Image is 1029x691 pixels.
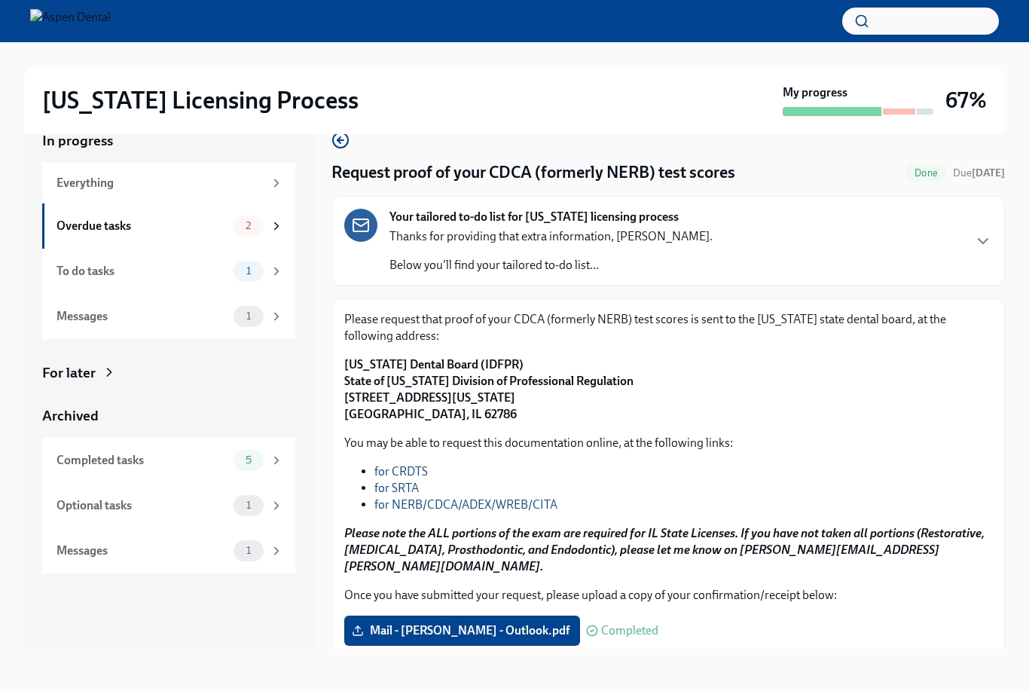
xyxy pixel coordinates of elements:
a: for CRDTS [374,464,428,479]
a: for SRTA [374,481,419,495]
a: Optional tasks1 [42,483,295,528]
span: 1 [237,500,260,511]
a: Messages1 [42,294,295,339]
span: July 26th, 2025 10:00 [953,166,1005,180]
div: Messages [56,308,227,325]
div: Completed tasks [56,452,227,469]
p: Once you have submitted your request, please upload a copy of your confirmation/receipt below: [344,587,992,604]
span: Due [953,167,1005,179]
h4: Request proof of your CDCA (formerly NERB) test scores [331,161,735,184]
span: Completed [601,625,658,637]
a: For later [42,363,295,383]
strong: My progress [783,84,847,101]
span: Mail - [PERSON_NAME] - Outlook.pdf [355,623,569,638]
div: Everything [56,175,264,191]
span: 1 [237,545,260,556]
strong: Please note the ALL portions of the exam are required for IL State Licenses. If you have not take... [344,526,985,573]
label: Mail - [PERSON_NAME] - Outlook.pdf [344,616,580,646]
span: 1 [237,265,260,277]
span: Done [905,167,947,179]
div: Optional tasks [56,497,227,514]
a: Archived [42,406,295,426]
strong: [US_STATE] Dental Board (IDFPR) State of [US_STATE] Division of Professional Regulation [STREET_A... [344,357,634,421]
a: Everything [42,163,295,203]
span: 1 [237,310,260,322]
a: To do tasks1 [42,249,295,294]
h3: 67% [945,87,987,114]
h2: [US_STATE] Licensing Process [42,85,359,115]
a: In progress [42,131,295,151]
a: for NERB/CDCA/ADEX/WREB/CITA [374,497,557,512]
span: 2 [237,220,260,231]
a: Overdue tasks2 [42,203,295,249]
div: Overdue tasks [56,218,227,234]
img: Aspen Dental [30,9,111,33]
p: Thanks for providing that extra information, [PERSON_NAME]. [389,228,713,245]
span: 5 [237,454,261,466]
div: To do tasks [56,263,227,280]
p: Below you'll find your tailored to-do list... [389,257,713,274]
div: Messages [56,543,227,559]
a: Messages1 [42,528,295,573]
a: Completed tasks5 [42,438,295,483]
strong: [DATE] [972,167,1005,179]
p: You may be able to request this documentation online, at the following links: [344,435,992,451]
strong: Your tailored to-do list for [US_STATE] licensing process [389,209,679,225]
p: Please request that proof of your CDCA (formerly NERB) test scores is sent to the [US_STATE] stat... [344,311,992,344]
div: For later [42,363,96,383]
